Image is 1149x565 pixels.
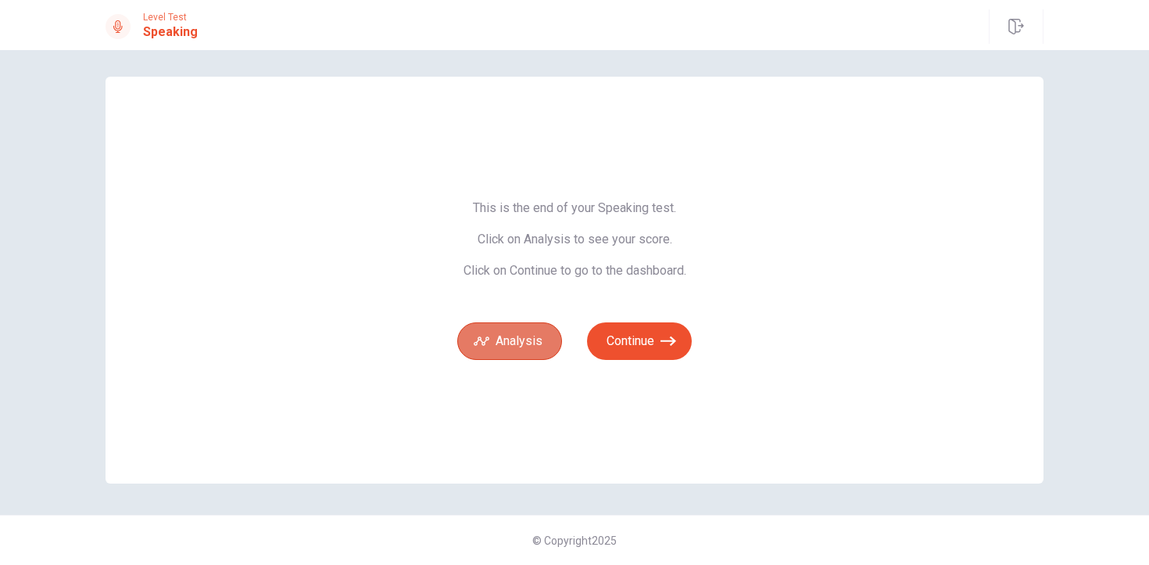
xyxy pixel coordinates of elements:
[457,200,692,279] span: This is the end of your Speaking test. Click on Analysis to see your score. Click on Continue to ...
[143,12,198,23] span: Level Test
[587,322,692,360] button: Continue
[532,534,617,547] span: © Copyright 2025
[143,23,198,41] h1: Speaking
[457,322,562,360] button: Analysis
